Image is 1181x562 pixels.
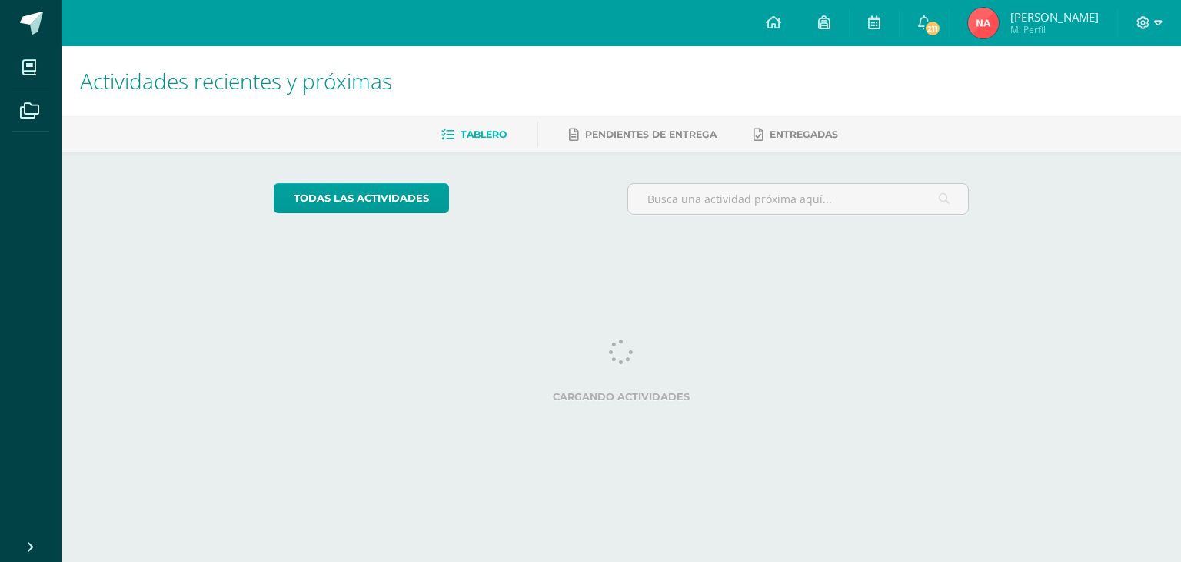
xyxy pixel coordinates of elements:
[585,129,717,140] span: Pendientes de entrega
[461,129,507,140] span: Tablero
[754,122,838,147] a: Entregadas
[80,66,392,95] span: Actividades recientes y próximas
[968,8,999,38] img: 0ac9d75e23195b8130b76dc0199bf59e.png
[569,122,717,147] a: Pendientes de entrega
[1010,23,1099,36] span: Mi Perfil
[924,20,941,37] span: 211
[628,184,969,214] input: Busca una actividad próxima aquí...
[1010,9,1099,25] span: [PERSON_NAME]
[274,391,970,403] label: Cargando actividades
[770,129,838,140] span: Entregadas
[441,122,507,147] a: Tablero
[274,183,449,213] a: todas las Actividades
